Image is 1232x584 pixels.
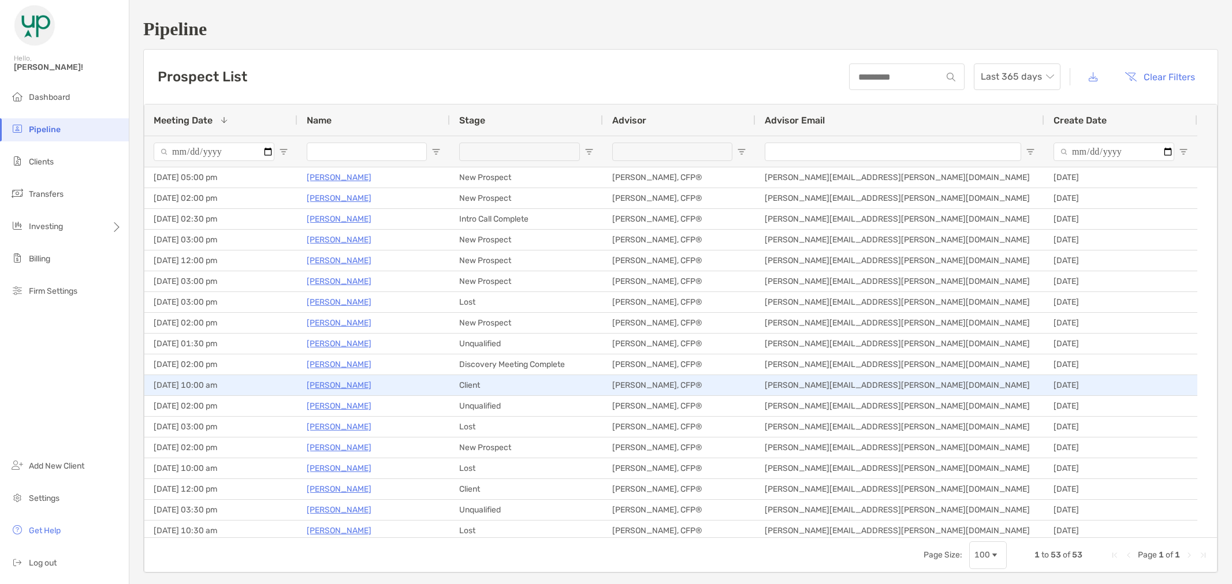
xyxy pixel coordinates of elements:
[307,357,371,372] p: [PERSON_NAME]
[450,209,603,229] div: Intro Call Complete
[10,555,24,569] img: logout icon
[29,189,64,199] span: Transfers
[755,479,1044,499] div: [PERSON_NAME][EMAIL_ADDRESS][PERSON_NAME][DOMAIN_NAME]
[755,437,1044,458] div: [PERSON_NAME][EMAIL_ADDRESS][PERSON_NAME][DOMAIN_NAME]
[612,115,646,126] span: Advisor
[279,147,288,156] button: Open Filter Menu
[755,271,1044,291] div: [PERSON_NAME][EMAIL_ADDRESS][PERSON_NAME][DOMAIN_NAME]
[1044,271,1197,291] div: [DATE]
[1044,417,1197,437] div: [DATE]
[29,493,59,503] span: Settings
[765,143,1021,161] input: Advisor Email Filter Input
[603,396,755,416] div: [PERSON_NAME], CFP®
[755,230,1044,250] div: [PERSON_NAME][EMAIL_ADDRESS][PERSON_NAME][DOMAIN_NAME]
[450,354,603,375] div: Discovery Meeting Complete
[1044,250,1197,271] div: [DATE]
[755,167,1044,188] div: [PERSON_NAME][EMAIL_ADDRESS][PERSON_NAME][DOMAIN_NAME]
[144,521,297,541] div: [DATE] 10:30 am
[29,92,70,102] span: Dashboard
[307,399,371,413] a: [PERSON_NAME]
[1166,550,1173,560] span: of
[307,316,371,330] a: [PERSON_NAME]
[1110,551,1119,560] div: First Page
[144,271,297,291] div: [DATE] 03:00 pm
[1044,375,1197,395] div: [DATE]
[450,334,603,354] div: Unqualified
[1054,115,1107,126] span: Create Date
[450,271,603,291] div: New Prospect
[603,313,755,333] div: [PERSON_NAME], CFP®
[1159,550,1164,560] span: 1
[603,230,755,250] div: [PERSON_NAME], CFP®
[755,334,1044,354] div: [PERSON_NAME][EMAIL_ADDRESS][PERSON_NAME][DOMAIN_NAME]
[1044,437,1197,458] div: [DATE]
[1044,521,1197,541] div: [DATE]
[307,233,371,247] a: [PERSON_NAME]
[29,286,77,296] span: Firm Settings
[1124,551,1133,560] div: Previous Page
[29,558,57,568] span: Log out
[450,521,603,541] div: Lost
[755,313,1044,333] div: [PERSON_NAME][EMAIL_ADDRESS][PERSON_NAME][DOMAIN_NAME]
[10,491,24,504] img: settings icon
[450,396,603,416] div: Unqualified
[603,292,755,312] div: [PERSON_NAME], CFP®
[603,354,755,375] div: [PERSON_NAME], CFP®
[307,212,371,226] p: [PERSON_NAME]
[1044,313,1197,333] div: [DATE]
[603,458,755,478] div: [PERSON_NAME], CFP®
[1198,551,1208,560] div: Last Page
[307,420,371,434] a: [PERSON_NAME]
[10,283,24,297] img: firm-settings icon
[307,253,371,268] a: [PERSON_NAME]
[1044,500,1197,520] div: [DATE]
[737,147,746,156] button: Open Filter Menu
[307,523,371,538] p: [PERSON_NAME]
[307,336,371,351] a: [PERSON_NAME]
[603,209,755,229] div: [PERSON_NAME], CFP®
[144,188,297,208] div: [DATE] 02:00 pm
[1044,354,1197,375] div: [DATE]
[143,18,1218,40] h1: Pipeline
[144,354,297,375] div: [DATE] 02:00 pm
[1138,550,1157,560] span: Page
[450,479,603,499] div: Client
[154,115,213,126] span: Meeting Date
[755,375,1044,395] div: [PERSON_NAME][EMAIL_ADDRESS][PERSON_NAME][DOMAIN_NAME]
[144,437,297,458] div: [DATE] 02:00 pm
[1063,550,1070,560] span: of
[144,167,297,188] div: [DATE] 05:00 pm
[1179,147,1188,156] button: Open Filter Menu
[1044,167,1197,188] div: [DATE]
[10,458,24,472] img: add_new_client icon
[29,222,63,231] span: Investing
[307,143,427,161] input: Name Filter Input
[10,122,24,136] img: pipeline icon
[307,191,371,205] a: [PERSON_NAME]
[144,479,297,499] div: [DATE] 12:00 pm
[307,378,371,392] p: [PERSON_NAME]
[10,219,24,233] img: investing icon
[1116,64,1204,89] button: Clear Filters
[29,254,50,264] span: Billing
[154,143,274,161] input: Meeting Date Filter Input
[307,461,371,476] a: [PERSON_NAME]
[307,503,371,517] p: [PERSON_NAME]
[307,440,371,455] a: [PERSON_NAME]
[1044,188,1197,208] div: [DATE]
[450,375,603,395] div: Client
[307,295,371,309] a: [PERSON_NAME]
[755,292,1044,312] div: [PERSON_NAME][EMAIL_ADDRESS][PERSON_NAME][DOMAIN_NAME]
[144,313,297,333] div: [DATE] 02:00 pm
[29,125,61,134] span: Pipeline
[603,417,755,437] div: [PERSON_NAME], CFP®
[603,188,755,208] div: [PERSON_NAME], CFP®
[765,115,825,126] span: Advisor Email
[969,541,1007,569] div: Page Size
